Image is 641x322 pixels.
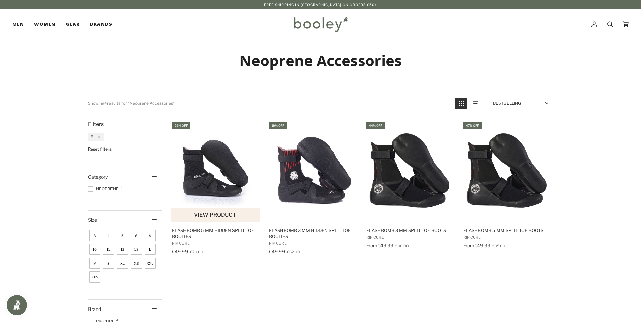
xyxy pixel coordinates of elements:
[66,21,80,28] span: Gear
[365,121,455,257] a: FlashBomb 3 mm Split Toe Boots
[131,258,142,269] span: Size: XS
[88,146,162,152] li: Reset filters
[455,98,467,109] a: View grid mode
[377,243,393,248] span: €49.99
[145,244,156,255] span: Size: L
[117,258,128,269] span: Size: XL
[470,98,481,109] a: View list mode
[268,127,358,216] img: Rip Curl FlashBomb 3mm Hidden Split Toe Booties Black - Booley Galway
[268,121,358,257] a: FlashBomb 3 mm Hidden Split Toe Booties
[366,122,385,129] div: 44% off
[172,122,190,129] div: 29% off
[104,101,107,106] b: 4
[269,122,287,129] div: 19% off
[492,244,506,248] span: €95.00
[34,21,55,28] span: Women
[365,127,455,216] img: Rip Curl FlashBomb 3 mm Split Toe Boots - Booley Galway
[493,101,543,106] span: Bestselling
[463,235,551,240] span: Rip Curl
[103,230,114,241] span: Size: 4
[91,134,93,139] span: 5
[88,98,175,109] div: Showing results for "Neoprene Accessories"
[88,174,108,180] span: Category
[172,249,188,254] span: €49.99
[88,121,104,127] span: Filters
[269,241,356,246] span: Rip Curl
[463,122,482,129] div: 47% off
[89,244,100,255] span: Size: 10
[269,249,285,254] span: €49.99
[7,295,27,315] iframe: Button to open loyalty program pop-up
[463,227,551,233] span: FlashBomb 5 mm Split Toe Boots
[291,15,350,34] img: Booley
[462,127,552,216] img: Rip Curl FlashBomb 5 mm Split Toe Boots - Booley Galway
[171,127,261,216] img: Rip Curl FlashBomb 5mm Hidden Split Toe Booties Black - Booley Galway
[145,258,156,269] span: Size: XXL
[463,243,474,248] span: From
[287,250,300,254] span: €62.00
[89,271,100,283] span: Size: XXS
[12,9,29,39] a: Men
[116,318,118,322] span: 4
[89,230,100,241] span: Size: 3
[88,51,553,70] h1: Neoprene Accessories
[190,250,203,254] span: €70.00
[171,208,260,222] button: View product
[172,227,260,239] span: FlashBomb 5 mm Hidden Split Toe Booties
[366,235,454,240] span: Rip Curl
[61,9,85,39] a: Gear
[120,186,122,189] span: 4
[145,230,156,241] span: Size: 9
[489,98,553,109] a: Sort options
[88,146,112,152] span: Reset filters
[171,121,261,257] a: FlashBomb 5 mm Hidden Split Toe Booties
[474,243,490,248] span: €49.99
[93,134,100,139] div: Remove filter: 5
[85,9,117,39] a: Brands
[103,258,114,269] span: Size: S
[264,2,377,7] p: Free Shipping in [GEOGRAPHIC_DATA] on Orders €50+
[88,217,97,223] span: Size
[117,230,128,241] span: Size: 5
[172,241,260,246] span: Rip Curl
[29,9,60,39] a: Women
[269,227,356,239] span: FlashBomb 3 mm Hidden Split Toe Booties
[462,121,552,257] a: FlashBomb 5 mm Split Toe Boots
[131,244,142,255] span: Size: 13
[117,244,128,255] span: Size: 12
[131,230,142,241] span: Size: 6
[89,258,100,269] span: Size: M
[366,243,377,248] span: From
[395,244,409,248] span: €90.00
[88,186,121,192] span: Neoprene
[103,244,114,255] span: Size: 11
[88,306,101,312] span: Brand
[366,227,454,233] span: FlashBomb 3 mm Split Toe Boots
[12,21,24,28] span: Men
[90,21,112,28] span: Brands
